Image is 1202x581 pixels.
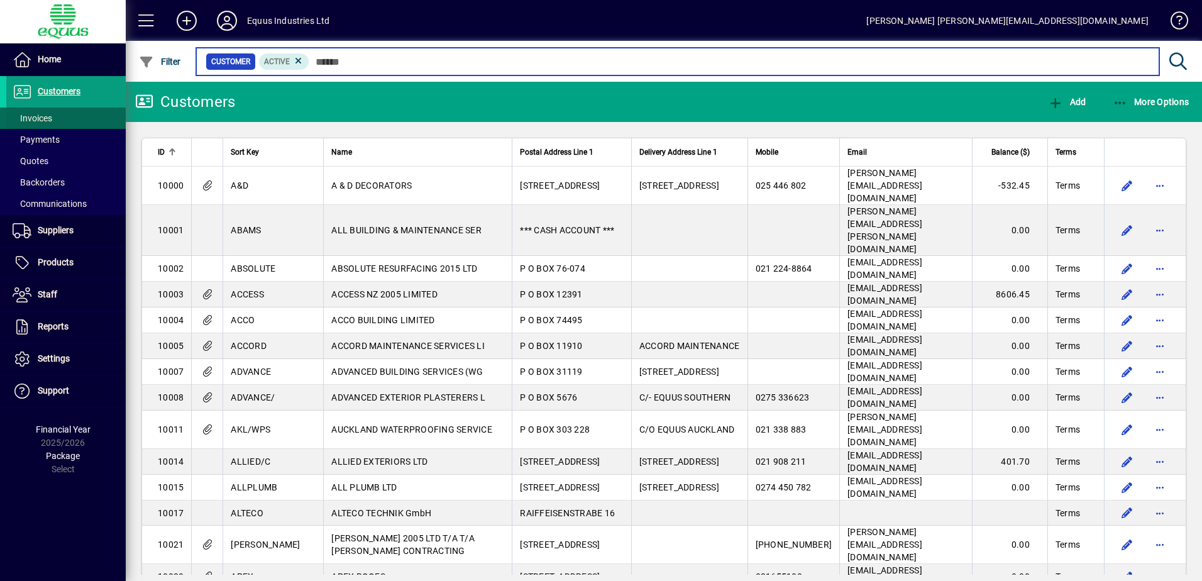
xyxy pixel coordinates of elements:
span: ABSOLUTE [231,263,275,274]
button: More options [1150,284,1170,304]
span: [STREET_ADDRESS] [520,539,600,550]
a: Support [6,375,126,407]
a: Quotes [6,150,126,172]
td: 0.00 [972,333,1047,359]
td: 401.70 [972,449,1047,475]
span: ADVANCED BUILDING SERVICES (WG [331,367,483,377]
td: 0.00 [972,411,1047,449]
button: More options [1150,258,1170,279]
mat-chip: Activation Status: Active [259,53,309,70]
span: ADVANCE [231,367,271,377]
button: More options [1150,362,1170,382]
span: ACCORD [231,341,267,351]
span: Terms [1056,314,1080,326]
div: Email [847,145,964,159]
button: Edit [1117,503,1137,523]
span: [STREET_ADDRESS] [520,482,600,492]
span: Financial Year [36,424,91,434]
a: Backorders [6,172,126,193]
span: 10021 [158,539,184,550]
span: P O BOX 12391 [520,289,582,299]
button: More options [1150,503,1170,523]
span: Mobile [756,145,778,159]
span: [STREET_ADDRESS] [639,367,719,377]
span: [STREET_ADDRESS] [639,180,719,191]
span: 0275 336623 [756,392,810,402]
span: Support [38,385,69,396]
button: More options [1150,387,1170,407]
span: ID [158,145,165,159]
button: Edit [1117,220,1137,240]
span: P O BOX 303 228 [520,424,590,434]
button: Edit [1117,336,1137,356]
span: ALLIED EXTERIORS LTD [331,456,427,467]
span: More Options [1113,97,1189,107]
span: Postal Address Line 1 [520,145,593,159]
button: Add [1045,91,1089,113]
span: Package [46,451,80,461]
span: Terms [1056,455,1080,468]
span: [PERSON_NAME] 2005 LTD T/A T/A [PERSON_NAME] CONTRACTING [331,533,475,556]
span: [PERSON_NAME][EMAIL_ADDRESS][PERSON_NAME][DOMAIN_NAME] [847,206,922,254]
a: Home [6,44,126,75]
span: 10000 [158,180,184,191]
div: Customers [135,92,235,112]
span: Balance ($) [991,145,1030,159]
button: Edit [1117,258,1137,279]
span: Communications [13,199,87,209]
span: ADVANCED EXTERIOR PLASTERERS L [331,392,485,402]
span: Staff [38,289,57,299]
div: Balance ($) [980,145,1041,159]
span: A & D DECORATORS [331,180,412,191]
span: Terms [1056,340,1080,352]
button: More options [1150,534,1170,555]
button: Edit [1117,534,1137,555]
span: P O BOX 31119 [520,367,582,377]
span: Email [847,145,867,159]
span: Reports [38,321,69,331]
span: Name [331,145,352,159]
span: AKL/WPS [231,424,270,434]
span: C/- EQUUS SOUTHERN [639,392,731,402]
span: ACCORD MAINTENANCE SERVICES LI [331,341,485,351]
span: Delivery Address Line 1 [639,145,717,159]
span: Terms [1056,145,1076,159]
span: [STREET_ADDRESS] [520,180,600,191]
td: -532.45 [972,167,1047,205]
button: More options [1150,477,1170,497]
span: 021 224-8864 [756,263,812,274]
span: [PHONE_NUMBER] [756,539,832,550]
span: P O BOX 76-074 [520,263,585,274]
div: Name [331,145,504,159]
span: Products [38,257,74,267]
div: [PERSON_NAME] [PERSON_NAME][EMAIL_ADDRESS][DOMAIN_NAME] [866,11,1149,31]
span: Active [264,57,290,66]
span: 10014 [158,456,184,467]
button: Edit [1117,310,1137,330]
span: Terms [1056,391,1080,404]
button: More options [1150,220,1170,240]
span: Quotes [13,156,48,166]
button: Profile [207,9,247,32]
button: More options [1150,336,1170,356]
span: 025 446 802 [756,180,807,191]
span: P O BOX 74495 [520,315,582,325]
a: Suppliers [6,215,126,246]
span: RAIFFEISENSTRABE 16 [520,508,615,518]
span: ALL BUILDING & MAINTENANCE SER [331,225,482,235]
span: Customer [211,55,250,68]
span: 021 908 211 [756,456,807,467]
span: ABSOLUTE RESURFACING 2015 LTD [331,263,477,274]
span: ALTECO [231,508,263,518]
a: Communications [6,193,126,214]
a: Knowledge Base [1161,3,1186,43]
span: 10007 [158,367,184,377]
span: Terms [1056,288,1080,301]
a: Payments [6,129,126,150]
span: Invoices [13,113,52,123]
span: ACCO [231,315,255,325]
span: [STREET_ADDRESS] [520,456,600,467]
span: 10015 [158,482,184,492]
span: Terms [1056,481,1080,494]
span: ALLPLUMB [231,482,277,492]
